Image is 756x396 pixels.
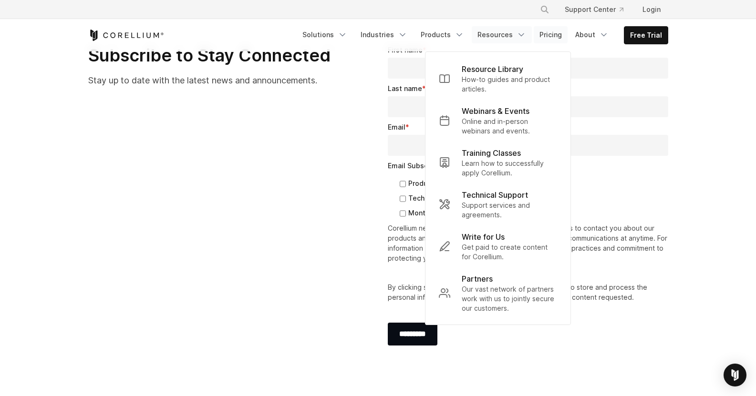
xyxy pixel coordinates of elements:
[528,1,668,18] div: Navigation Menu
[431,142,565,183] a: Training Classes Learn how to successfully apply Corellium.
[88,74,332,87] p: Stay up to date with the latest news and announcements.
[388,282,668,302] p: By clicking submit below, you consent to allow Corellium to store and process the personal inform...
[400,194,406,203] input: Technical Articles & Webinars
[431,58,565,100] a: Resource Library How-to guides and product articles.
[462,284,557,313] p: Our vast network of partners work with us to jointly secure our customers.
[472,26,532,43] a: Resources
[534,26,568,43] a: Pricing
[635,1,668,18] a: Login
[297,26,353,43] a: Solutions
[88,45,332,66] h2: Subscribe to Stay Connected
[388,84,422,92] span: Last name
[462,147,521,159] p: Training Classes
[400,209,406,218] input: Monthly Newsletter
[388,123,405,131] span: Email
[297,26,668,44] div: Navigation Menu
[388,162,453,170] span: Email Subscriptions
[462,201,557,220] p: Support services and agreements.
[462,159,557,178] p: Learn how to successfully apply Corellium.
[388,223,668,263] p: Corellium needs the contact information you provide to us to contact you about our products and s...
[431,100,565,142] a: Webinars & Events Online and in-person webinars and events.
[724,364,746,386] div: Open Intercom Messenger
[88,30,164,41] a: Corellium Home
[408,179,500,188] span: Product & Support Updates
[462,75,557,94] p: How-to guides and product articles.
[462,189,528,201] p: Technical Support
[624,27,668,44] a: Free Trial
[462,273,493,284] p: Partners
[570,26,614,43] a: About
[462,243,557,262] p: Get paid to create content for Corellium.
[557,1,631,18] a: Support Center
[431,183,565,225] a: Technical Support Support services and agreements.
[431,267,565,319] a: Partners Our vast network of partners work with us to jointly secure our customers.
[431,225,565,267] a: Write for Us Get paid to create content for Corellium.
[462,63,523,75] p: Resource Library
[388,46,423,54] span: First name
[408,208,474,218] span: Monthly Newsletter
[462,231,505,243] p: Write for Us
[462,117,557,136] p: Online and in-person webinars and events.
[415,26,470,43] a: Products
[536,1,553,18] button: Search
[400,179,406,189] input: Product & Support Updates
[408,193,506,203] span: Technical Articles & Webinars
[355,26,413,43] a: Industries
[462,105,529,117] p: Webinars & Events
